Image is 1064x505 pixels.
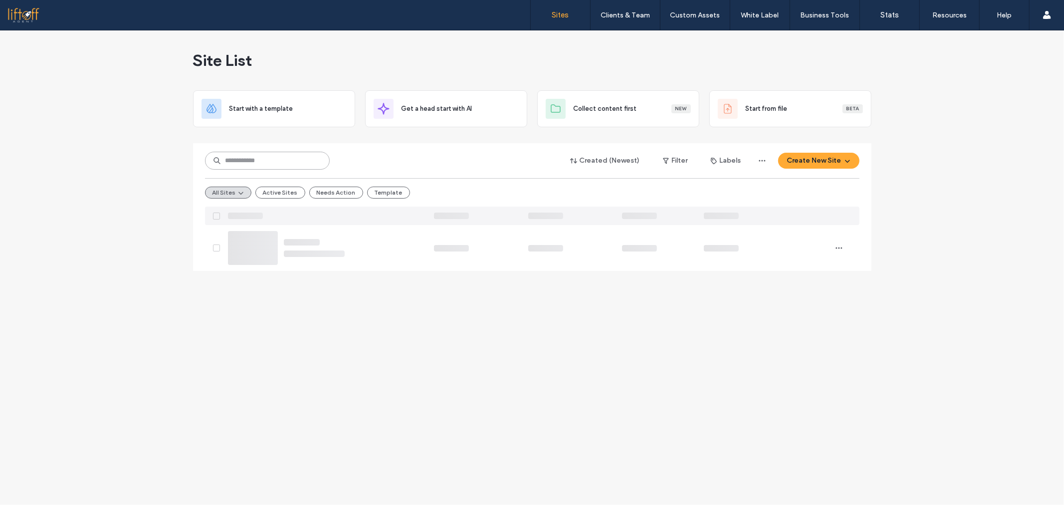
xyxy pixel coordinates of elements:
div: Domain: [DOMAIN_NAME] [26,26,110,34]
button: Filter [653,153,698,169]
label: Help [997,11,1012,19]
label: White Label [741,11,779,19]
label: Clients & Team [601,11,650,19]
label: Stats [880,10,899,19]
span: Start with a template [229,104,293,114]
label: Resources [932,11,967,19]
img: website_grey.svg [16,26,24,34]
span: Get a head start with AI [402,104,472,114]
img: tab_domain_overview_orange.svg [27,58,35,66]
label: Business Tools [801,11,850,19]
label: Custom Assets [670,11,720,19]
div: Keywords by Traffic [110,59,168,65]
span: Start from file [746,104,788,114]
img: logo_orange.svg [16,16,24,24]
span: Site List [193,50,252,70]
img: tab_keywords_by_traffic_grey.svg [99,58,107,66]
button: Created (Newest) [562,153,649,169]
label: Sites [552,10,569,19]
div: v 4.0.25 [28,16,49,24]
div: New [671,104,691,113]
span: Help [22,7,43,16]
div: Collect content firstNew [537,90,699,127]
div: Beta [843,104,863,113]
div: Start with a template [193,90,355,127]
button: All Sites [205,187,251,199]
div: Domain Overview [38,59,89,65]
button: Labels [702,153,750,169]
div: Get a head start with AI [365,90,527,127]
div: Start from fileBeta [709,90,871,127]
span: Collect content first [574,104,637,114]
button: Create New Site [778,153,859,169]
button: Needs Action [309,187,363,199]
button: Active Sites [255,187,305,199]
button: Template [367,187,410,199]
